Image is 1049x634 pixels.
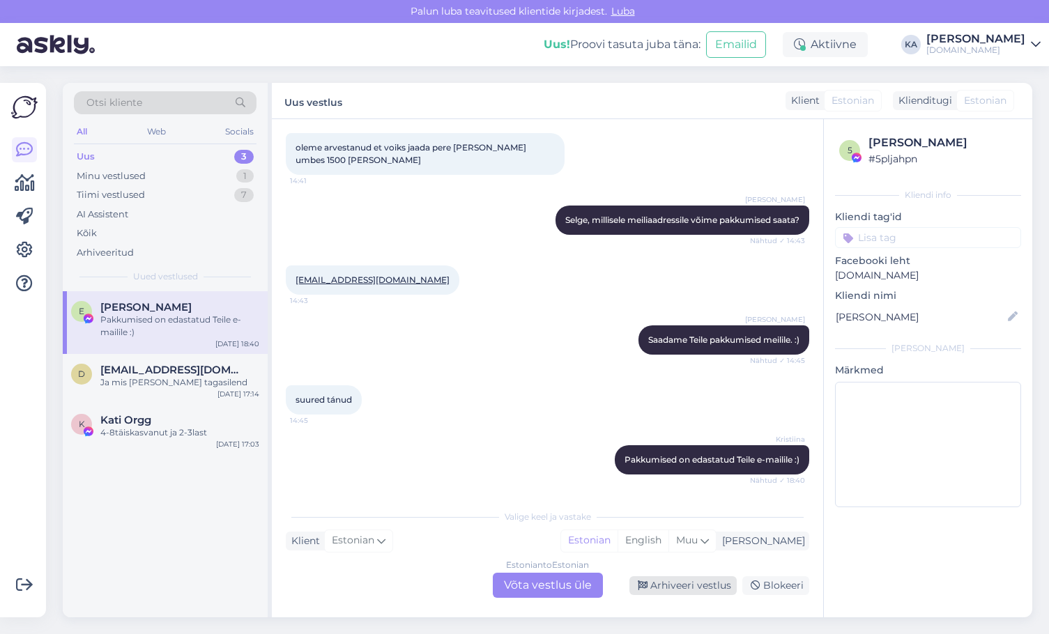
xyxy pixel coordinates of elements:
[144,123,169,141] div: Web
[236,169,254,183] div: 1
[77,169,146,183] div: Minu vestlused
[100,414,151,426] span: Kati Orgg
[217,389,259,399] div: [DATE] 17:14
[893,93,952,108] div: Klienditugi
[222,123,256,141] div: Socials
[745,314,805,325] span: [PERSON_NAME]
[926,33,1025,45] div: [PERSON_NAME]
[11,94,38,121] img: Askly Logo
[77,226,97,240] div: Kõik
[100,376,259,389] div: Ja mis [PERSON_NAME] tagasilend
[561,530,618,551] div: Estonian
[717,534,805,548] div: [PERSON_NAME]
[868,134,1017,151] div: [PERSON_NAME]
[753,434,805,444] span: Kristiina
[74,123,90,141] div: All
[750,355,805,366] span: Nähtud ✓ 14:45
[296,142,528,165] span: oleme arvestanud et voiks jaada pere [PERSON_NAME] umbes 1500 [PERSON_NAME]
[676,534,698,546] span: Muu
[77,150,95,164] div: Uus
[835,254,1021,268] p: Facebooki leht
[290,415,342,426] span: 14:45
[835,227,1021,248] input: Lisa tag
[133,270,198,283] span: Uued vestlused
[100,426,259,439] div: 4-8täiskasvanut ja 2-3last
[79,306,84,316] span: E
[745,194,805,205] span: [PERSON_NAME]
[706,31,766,58] button: Emailid
[926,33,1041,56] a: [PERSON_NAME][DOMAIN_NAME]
[100,301,192,314] span: Ew Sagen
[286,511,809,523] div: Valige keel ja vastake
[77,208,128,222] div: AI Assistent
[100,364,245,376] span: deily19.91@gmail.com
[629,576,737,595] div: Arhiveeri vestlus
[750,475,805,486] span: Nähtud ✓ 18:40
[506,559,589,571] div: Estonian to Estonian
[234,150,254,164] div: 3
[835,342,1021,355] div: [PERSON_NAME]
[832,93,874,108] span: Estonian
[216,439,259,449] div: [DATE] 17:03
[77,188,145,202] div: Tiimi vestlused
[750,235,805,246] span: Nähtud ✓ 14:43
[607,5,639,17] span: Luba
[77,246,134,260] div: Arhiveeritud
[648,334,799,345] span: Saadame Teile pakkumised meilile. :)
[835,363,1021,378] p: Märkmed
[544,38,570,51] b: Uus!
[742,576,809,595] div: Blokeeri
[79,419,85,429] span: K
[215,339,259,349] div: [DATE] 18:40
[964,93,1006,108] span: Estonian
[625,454,799,465] span: Pakkumised on edastatud Teile e-mailile :)
[926,45,1025,56] div: [DOMAIN_NAME]
[332,533,374,548] span: Estonian
[86,95,142,110] span: Otsi kliente
[868,151,1017,167] div: # 5pljahpn
[234,188,254,202] div: 7
[290,176,342,186] span: 14:41
[565,215,799,225] span: Selge, millisele meiliaadressile võime pakkumised saata?
[835,189,1021,201] div: Kliendi info
[618,530,668,551] div: English
[290,295,342,306] span: 14:43
[493,573,603,598] div: Võta vestlus üle
[835,268,1021,283] p: [DOMAIN_NAME]
[835,210,1021,224] p: Kliendi tag'id
[848,145,852,155] span: 5
[284,91,342,110] label: Uus vestlus
[100,314,259,339] div: Pakkumised on edastatud Teile e-mailile :)
[836,309,1005,325] input: Lisa nimi
[901,35,921,54] div: KA
[78,369,85,379] span: d
[286,534,320,548] div: Klient
[296,394,352,405] span: suured tánud
[786,93,820,108] div: Klient
[296,275,450,285] a: [EMAIL_ADDRESS][DOMAIN_NAME]
[835,288,1021,303] p: Kliendi nimi
[544,36,700,53] div: Proovi tasuta juba täna:
[783,32,868,57] div: Aktiivne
